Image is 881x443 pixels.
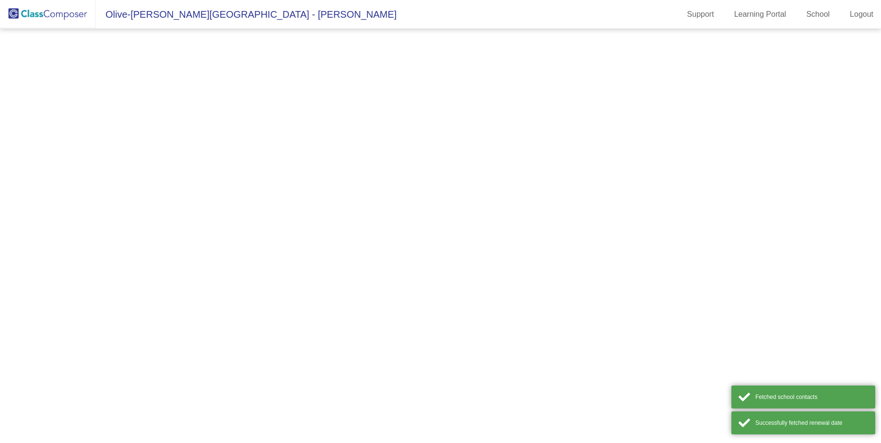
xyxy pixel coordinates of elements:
[680,7,722,22] a: Support
[842,7,881,22] a: Logout
[755,393,868,401] div: Fetched school contacts
[755,419,868,427] div: Successfully fetched renewal date
[727,7,794,22] a: Learning Portal
[96,7,397,22] span: Olive-[PERSON_NAME][GEOGRAPHIC_DATA] - [PERSON_NAME]
[799,7,837,22] a: School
